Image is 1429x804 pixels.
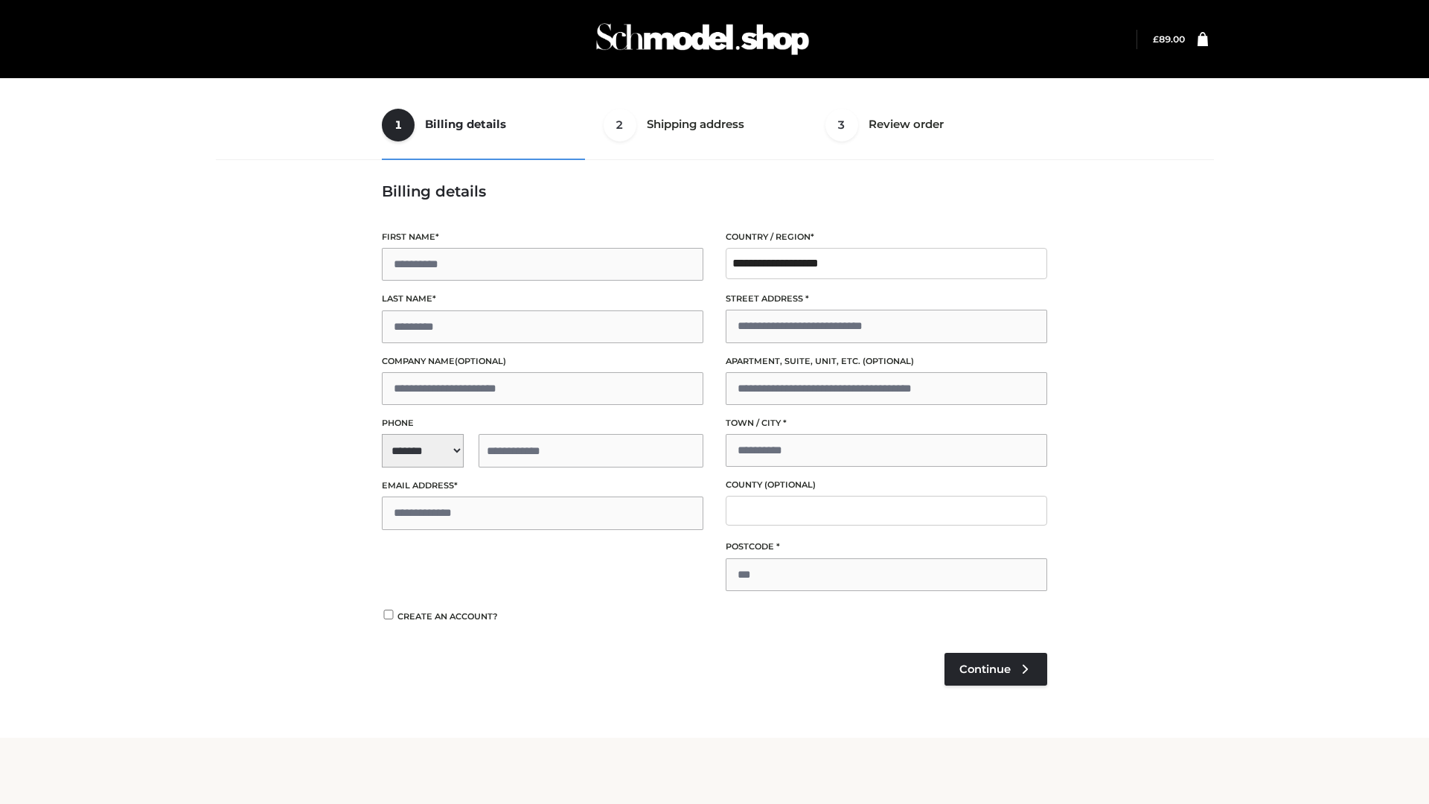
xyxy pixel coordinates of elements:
[726,354,1047,368] label: Apartment, suite, unit, etc.
[591,10,814,68] img: Schmodel Admin 964
[726,292,1047,306] label: Street address
[455,356,506,366] span: (optional)
[726,478,1047,492] label: County
[959,663,1011,676] span: Continue
[726,540,1047,554] label: Postcode
[863,356,914,366] span: (optional)
[397,611,498,622] span: Create an account?
[382,230,703,244] label: First name
[382,354,703,368] label: Company name
[726,416,1047,430] label: Town / City
[382,182,1047,200] h3: Billing details
[726,230,1047,244] label: Country / Region
[764,479,816,490] span: (optional)
[1153,33,1185,45] bdi: 89.00
[382,479,703,493] label: Email address
[382,610,395,619] input: Create an account?
[944,653,1047,686] a: Continue
[382,416,703,430] label: Phone
[382,292,703,306] label: Last name
[1153,33,1185,45] a: £89.00
[1153,33,1159,45] span: £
